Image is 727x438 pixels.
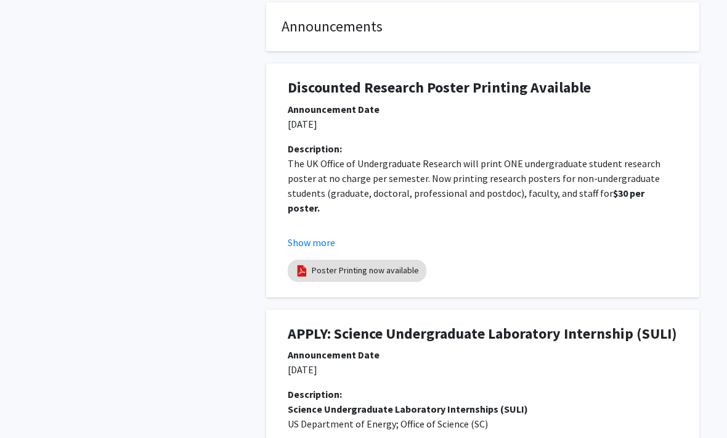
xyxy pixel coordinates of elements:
button: Show more [288,236,335,250]
iframe: Chat [9,382,52,429]
p: US Department of Energy; Office of Science (SC) [288,417,678,432]
h1: Discounted Research Poster Printing Available [288,80,678,97]
div: Announcement Date [288,348,678,363]
div: Description: [288,387,678,402]
img: pdf_icon.png [295,265,309,278]
strong: Science Undergraduate Laboratory Internships (SULI) [288,403,528,416]
strong: $30 per poster. [288,188,646,215]
div: Announcement Date [288,102,678,117]
p: [DATE] [288,117,678,132]
span: The UK Office of Undergraduate Research will print ONE undergraduate student research poster at n... [288,158,662,200]
p: [DATE] [288,363,678,378]
div: Description: [288,142,678,157]
a: Poster Printing now available [312,265,419,278]
h1: APPLY: Science Undergraduate Laboratory Internship (SULI) [288,326,678,344]
h4: Announcements [282,19,684,36]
